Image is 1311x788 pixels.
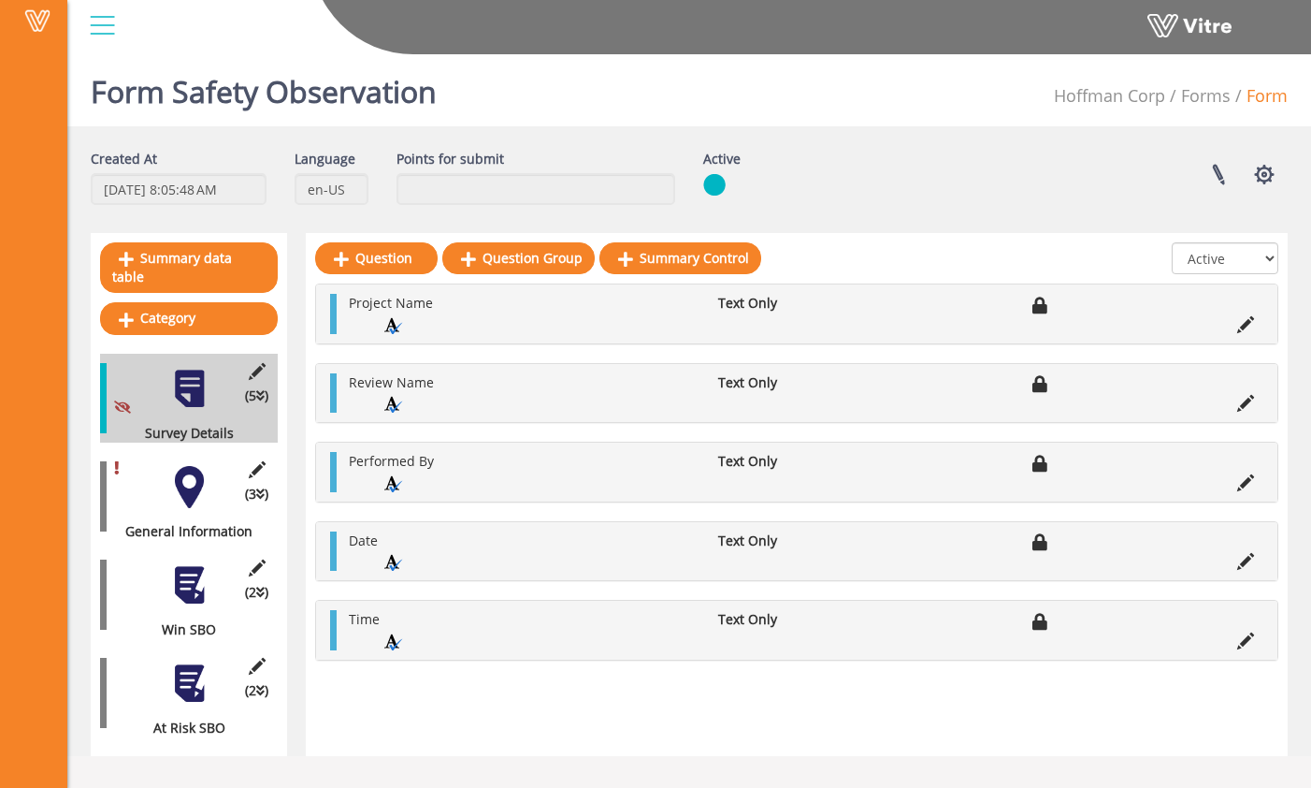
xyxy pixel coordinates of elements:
label: Active [703,150,741,168]
li: Form [1231,84,1288,109]
a: Question Group [442,242,595,274]
a: Question [315,242,438,274]
div: Win SBO [100,620,264,639]
span: Date [349,532,378,549]
span: Project Name [349,294,433,312]
div: At Risk SBO [100,719,264,737]
span: (2 ) [245,681,268,700]
div: Survey Details [100,424,264,443]
span: 210 [1054,84,1165,107]
span: Time [349,610,380,628]
span: (2 ) [245,583,268,602]
label: Created At [91,150,157,168]
a: Summary Control [599,242,761,274]
div: General Information [100,522,264,541]
label: Language [295,150,355,168]
a: Forms [1181,84,1231,107]
a: Summary data table [100,242,278,293]
li: Text Only [709,373,847,392]
li: Text Only [709,532,847,550]
label: Points for submit [396,150,504,168]
span: (3 ) [245,485,268,503]
img: yes [703,173,726,197]
a: Category [100,302,278,334]
li: Text Only [709,452,847,471]
li: Text Only [709,294,847,313]
li: Text Only [709,610,847,629]
span: (5 ) [245,387,268,405]
span: Performed By [349,452,434,470]
h1: Form Safety Observation [91,47,437,126]
span: Review Name [349,373,434,391]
